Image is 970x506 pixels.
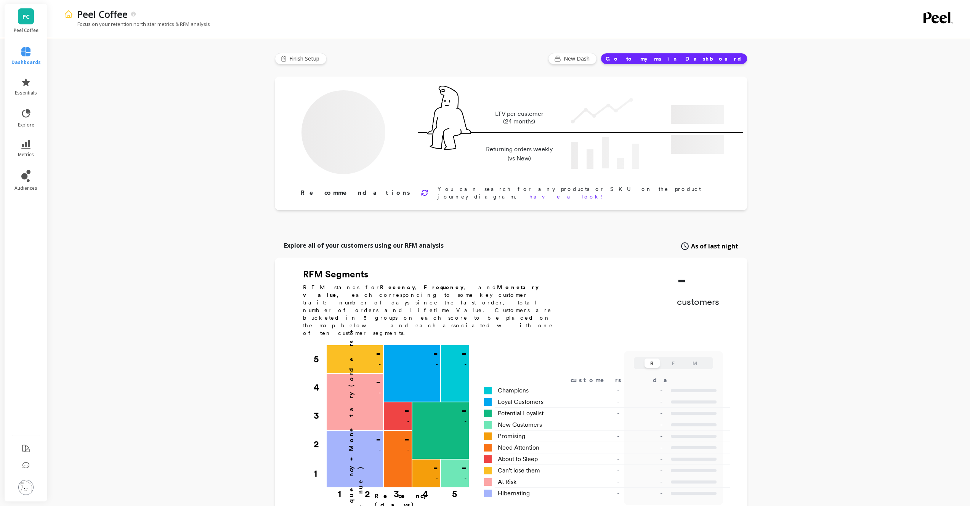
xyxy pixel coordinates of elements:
span: Champions [498,386,529,395]
p: Focus on your retention north star metrics & RFM analysis [64,21,210,27]
p: - [462,347,467,360]
p: - [464,474,467,483]
div: 3 [314,402,326,430]
img: header icon [64,10,73,19]
p: - [629,432,662,441]
div: 2 [314,430,326,458]
img: profile picture [18,480,34,495]
p: - [376,376,381,388]
div: - [574,386,628,395]
p: - [376,347,381,360]
p: Explore all of your customers using our RFM analysis [284,241,444,250]
span: New Customers [498,420,542,429]
div: 4 [411,488,440,496]
h2: RFM Segments [303,268,562,280]
span: Potential Loyalist [498,409,544,418]
p: - [378,445,381,455]
p: - [464,417,467,426]
div: 4 [314,373,326,402]
button: New Dash [548,53,597,64]
p: - [629,397,662,407]
span: Need Attention [498,443,539,452]
p: Peel Coffee [12,27,40,34]
div: - [574,489,628,498]
span: audiences [14,185,37,191]
div: - [574,397,628,407]
p: - [404,405,409,417]
span: Loyal Customers [498,397,544,407]
div: - [574,443,628,452]
p: - [462,405,467,417]
p: - [629,455,662,464]
span: New Dash [564,55,592,62]
p: - [629,420,662,429]
button: M [687,359,702,368]
a: have a look! [529,194,606,200]
p: customers [677,296,719,308]
span: PC [22,12,30,21]
div: - [574,466,628,475]
span: Promising [498,432,525,441]
p: - [677,268,719,291]
div: 5 [440,488,469,496]
p: Peel Coffee [77,8,128,21]
p: - [629,477,662,487]
span: As of last night [691,242,738,251]
p: Returning orders weekly (vs New) [484,145,555,163]
p: - [404,433,409,445]
div: 2 [353,488,382,496]
p: - [376,433,381,445]
b: Recency [380,284,415,290]
span: Finish Setup [289,55,322,62]
span: About to Sleep [498,455,538,464]
div: 1 [324,488,355,496]
p: - [629,409,662,418]
p: - [433,462,438,474]
div: - [574,477,628,487]
div: days [653,376,684,385]
div: 1 [314,459,326,488]
p: - [407,417,409,426]
span: dashboards [11,59,41,66]
span: explore [18,122,34,128]
span: At Risk [498,477,516,487]
p: LTV per customer (24 months) [484,110,555,125]
p: - [436,360,438,369]
p: - [629,386,662,395]
p: - [433,347,438,360]
p: - [629,489,662,498]
p: - [462,462,467,474]
span: essentials [15,90,37,96]
button: F [666,359,681,368]
button: Go to my main Dashboard [601,53,747,64]
div: - [574,420,628,429]
button: Finish Setup [275,53,327,64]
div: - [574,409,628,418]
div: - [574,432,628,441]
div: 5 [314,345,326,373]
p: Recommendations [301,188,412,197]
p: - [378,388,381,397]
span: Hibernating [498,489,530,498]
b: Frequency [424,284,463,290]
p: RFM stands for , , and , each corresponding to some key customer trait: number of days since the ... [303,283,562,337]
p: - [629,466,662,475]
div: - [574,455,628,464]
p: - [436,474,438,483]
p: - [378,360,381,369]
p: - [464,360,467,369]
span: Can't lose them [498,466,540,475]
div: 3 [382,488,411,496]
span: metrics [18,152,34,158]
button: R [645,359,660,368]
p: You can search for any products or SKU on the product journey diagram, [438,185,723,200]
p: - [629,443,662,452]
div: customers [571,376,632,385]
img: pal seatted on line [427,86,471,150]
p: - [407,445,409,455]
